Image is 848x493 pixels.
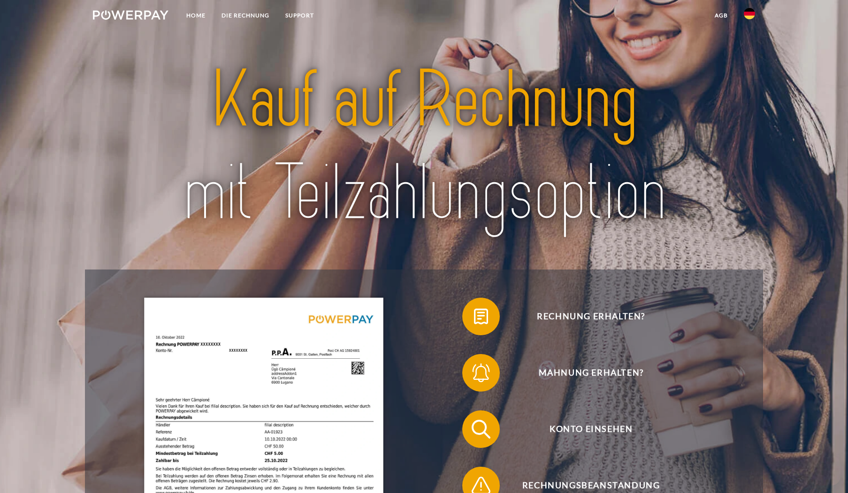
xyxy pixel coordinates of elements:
button: Konto einsehen [462,410,706,448]
span: Rechnung erhalten? [476,298,706,335]
button: Rechnung erhalten? [462,298,706,335]
a: agb [707,7,736,24]
img: qb_search.svg [469,417,493,441]
img: title-powerpay_de.svg [125,49,722,244]
img: qb_bill.svg [469,305,493,328]
img: logo-powerpay-white.svg [93,10,168,20]
img: qb_bell.svg [469,361,493,385]
span: Mahnung erhalten? [476,354,706,392]
button: Mahnung erhalten? [462,354,706,392]
a: SUPPORT [277,7,322,24]
iframe: Schaltfläche zum Öffnen des Messaging-Fensters [810,455,840,485]
span: Konto einsehen [476,410,706,448]
img: de [744,8,755,19]
a: DIE RECHNUNG [214,7,277,24]
a: Home [178,7,214,24]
